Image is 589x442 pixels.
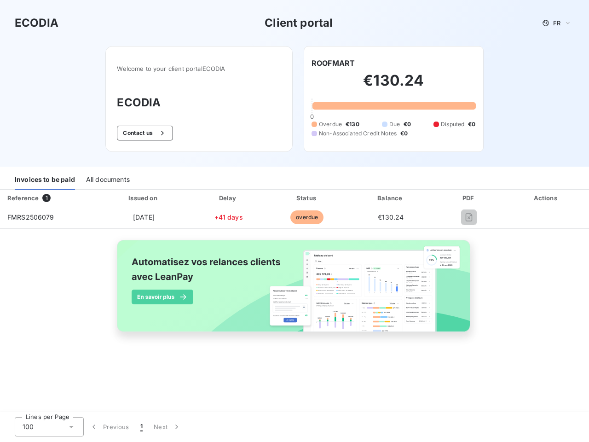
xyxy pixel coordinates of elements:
[42,194,51,202] span: 1
[15,170,75,190] div: Invoices to be paid
[109,234,480,348] img: banner
[133,213,155,221] span: [DATE]
[441,120,464,128] span: Disputed
[436,193,502,203] div: PDF
[310,113,314,120] span: 0
[214,213,243,221] span: +41 days
[7,213,54,221] span: FMRS2506079
[319,120,342,128] span: Overdue
[269,193,345,203] div: Status
[312,71,476,99] h2: €130.24
[290,210,323,224] span: overdue
[148,417,187,436] button: Next
[7,194,39,202] div: Reference
[319,129,397,138] span: Non-Associated Credit Notes
[15,15,58,31] h3: ECODIA
[312,58,355,69] h6: ROOFMART
[140,422,143,431] span: 1
[192,193,265,203] div: Delay
[468,120,475,128] span: €0
[505,193,587,203] div: Actions
[23,422,34,431] span: 100
[117,126,173,140] button: Contact us
[553,19,560,27] span: FR
[346,120,359,128] span: €130
[265,15,333,31] h3: Client portal
[349,193,433,203] div: Balance
[400,129,408,138] span: €0
[117,65,281,72] span: Welcome to your client portal ECODIA
[99,193,188,203] div: Issued on
[84,417,135,436] button: Previous
[117,94,281,111] h3: ECODIA
[378,213,404,221] span: €130.24
[86,170,130,190] div: All documents
[135,417,148,436] button: 1
[404,120,411,128] span: €0
[389,120,400,128] span: Due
